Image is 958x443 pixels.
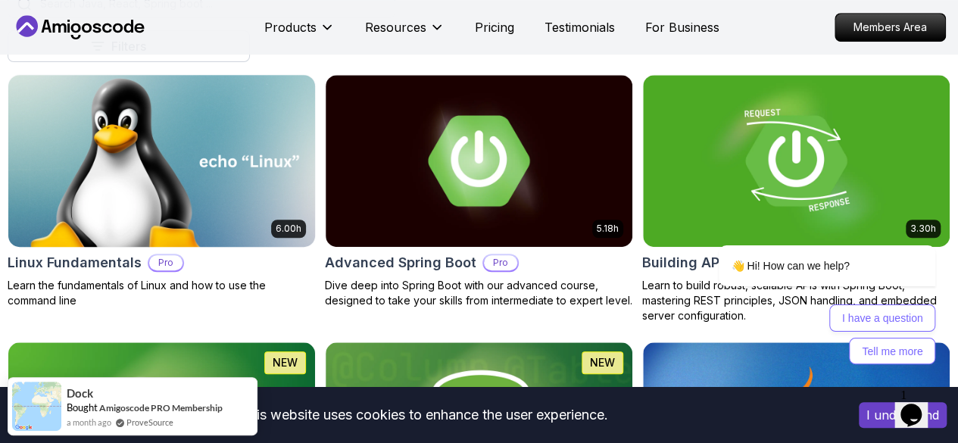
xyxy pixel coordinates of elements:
[99,402,223,413] a: Amigoscode PRO Membership
[643,75,950,247] img: Building APIs with Spring Boot card
[642,74,950,323] a: Building APIs with Spring Boot card3.30hBuilding APIs with Spring BootProLearn to build robust, s...
[264,18,335,48] button: Products
[67,401,98,413] span: Bought
[8,278,316,308] p: Learn the fundamentals of Linux and how to use the command line
[670,126,943,375] iframe: chat widget
[642,252,845,273] h2: Building APIs with Spring Boot
[835,13,946,42] a: Members Area
[149,255,183,270] p: Pro
[11,398,836,432] div: This website uses cookies to enhance the user experience.
[894,382,943,428] iframe: chat widget
[475,18,514,36] a: Pricing
[590,355,615,370] p: NEW
[12,382,61,431] img: provesource social proof notification image
[326,75,632,247] img: Advanced Spring Boot card
[484,255,517,270] p: Pro
[67,387,93,400] span: Dock
[67,416,111,429] span: a month ago
[1,70,323,251] img: Linux Fundamentals card
[264,18,317,36] p: Products
[597,223,619,235] p: 5.18h
[273,355,298,370] p: NEW
[645,18,719,36] a: For Business
[835,14,945,41] p: Members Area
[545,18,615,36] a: Testimonials
[8,252,142,273] h2: Linux Fundamentals
[8,74,316,308] a: Linux Fundamentals card6.00hLinux FundamentalsProLearn the fundamentals of Linux and how to use t...
[276,223,301,235] p: 6.00h
[859,402,947,428] button: Accept cookies
[126,416,173,429] a: ProveSource
[325,74,633,308] a: Advanced Spring Boot card5.18hAdvanced Spring BootProDive deep into Spring Boot with our advanced...
[365,18,445,48] button: Resources
[642,278,950,323] p: Learn to build robust, scalable APIs with Spring Boot, mastering REST principles, JSON handling, ...
[365,18,426,36] p: Resources
[325,278,633,308] p: Dive deep into Spring Boot with our advanced course, designed to take your skills from intermedia...
[325,252,476,273] h2: Advanced Spring Boot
